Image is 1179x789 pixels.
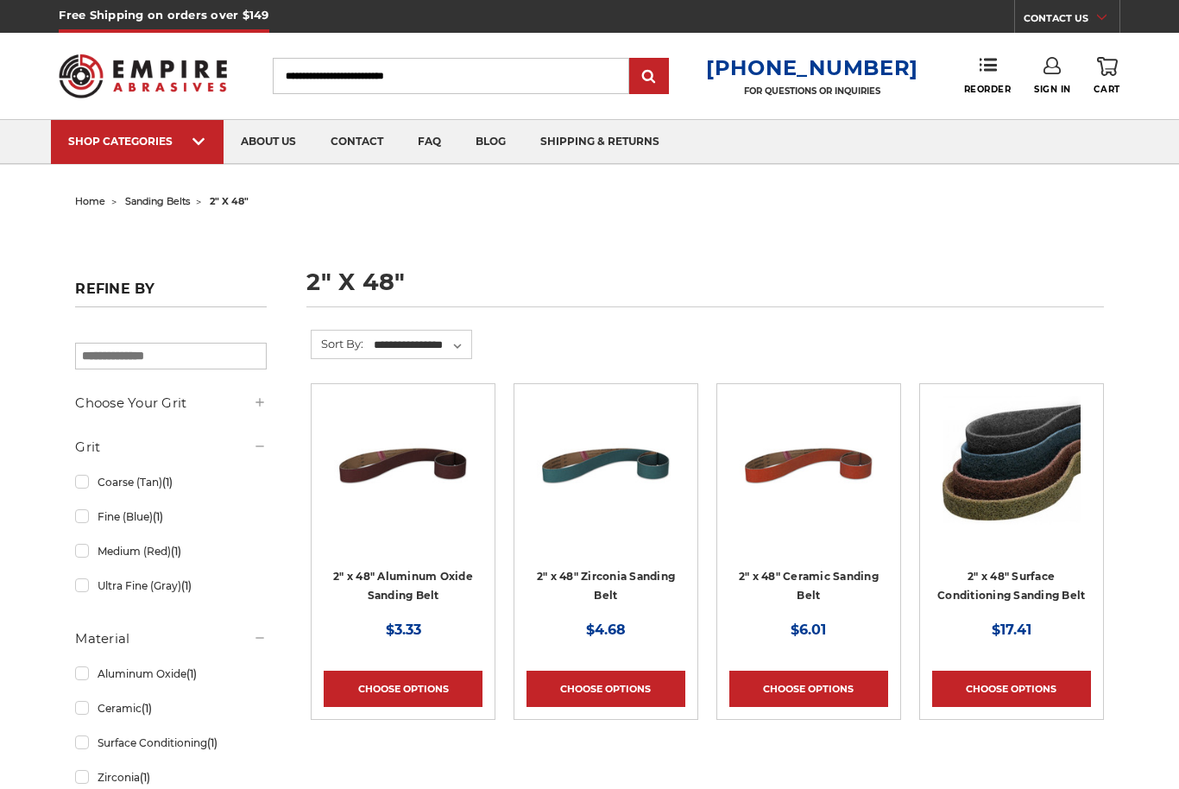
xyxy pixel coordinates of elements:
[526,671,685,707] a: Choose Options
[75,281,266,307] h5: Refine by
[729,396,888,555] a: 2" x 48" Sanding Belt - Ceramic
[171,545,181,558] span: (1)
[932,671,1091,707] a: Choose Options
[313,120,400,164] a: contact
[943,396,1081,534] img: 2"x48" Surface Conditioning Sanding Belts
[400,120,458,164] a: faq
[181,579,192,592] span: (1)
[706,55,918,80] a: [PHONE_NUMBER]
[937,570,1085,603] a: 2" x 48" Surface Conditioning Sanding Belt
[632,60,666,94] input: Submit
[312,331,363,357] label: Sort By:
[1034,84,1071,95] span: Sign In
[791,622,826,638] span: $6.01
[334,396,472,534] img: 2" x 48" Sanding Belt - Aluminum Oxide
[537,396,675,534] img: 2" x 48" Sanding Belt - Zirconia
[333,570,473,603] a: 2" x 48" Aluminum Oxide Sanding Belt
[75,437,266,458] h5: Grit
[964,84,1012,95] span: Reorder
[324,396,482,555] a: 2" x 48" Sanding Belt - Aluminum Oxide
[75,571,266,601] a: Ultra Fine (Gray)
[186,667,197,680] span: (1)
[706,85,918,97] p: FOR QUESTIONS OR INQUIRIES
[324,671,482,707] a: Choose Options
[75,393,266,413] h5: Choose Your Grit
[75,628,266,649] h5: Material
[142,702,152,715] span: (1)
[386,622,421,638] span: $3.33
[1094,57,1119,95] a: Cart
[523,120,677,164] a: shipping & returns
[75,536,266,566] a: Medium (Red)
[537,570,675,603] a: 2" x 48" Zirconia Sanding Belt
[75,195,105,207] a: home
[740,396,878,534] img: 2" x 48" Sanding Belt - Ceramic
[59,43,226,109] img: Empire Abrasives
[162,476,173,489] span: (1)
[210,195,249,207] span: 2" x 48"
[371,332,471,358] select: Sort By:
[125,195,190,207] a: sanding belts
[1094,84,1119,95] span: Cart
[992,622,1031,638] span: $17.41
[75,502,266,532] a: Fine (Blue)
[140,771,150,784] span: (1)
[739,570,879,603] a: 2" x 48" Ceramic Sanding Belt
[306,270,1103,307] h1: 2" x 48"
[153,510,163,523] span: (1)
[1024,9,1119,33] a: CONTACT US
[68,135,206,148] div: SHOP CATEGORIES
[75,467,266,497] a: Coarse (Tan)
[964,57,1012,94] a: Reorder
[458,120,523,164] a: blog
[526,396,685,555] a: 2" x 48" Sanding Belt - Zirconia
[729,671,888,707] a: Choose Options
[932,396,1091,555] a: 2"x48" Surface Conditioning Sanding Belts
[586,622,626,638] span: $4.68
[75,693,266,723] a: Ceramic
[207,736,218,749] span: (1)
[224,120,313,164] a: about us
[75,659,266,689] a: Aluminum Oxide
[75,728,266,758] a: Surface Conditioning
